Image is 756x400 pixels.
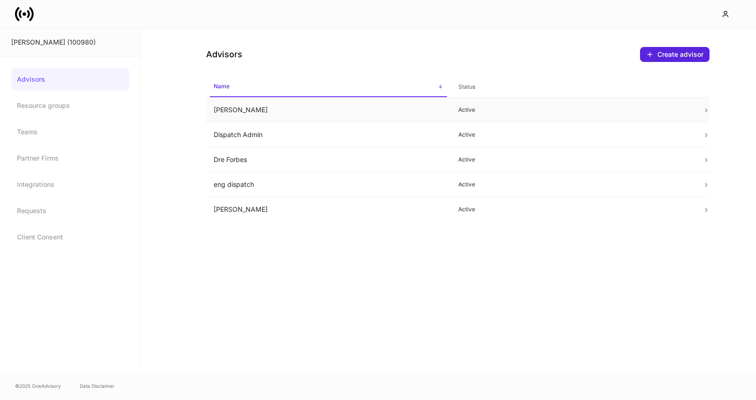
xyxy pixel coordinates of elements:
[11,121,129,143] a: Teams
[11,173,129,196] a: Integrations
[206,172,451,197] td: eng dispatch
[206,123,451,147] td: Dispatch Admin
[458,131,688,138] p: Active
[206,49,242,60] h4: Advisors
[11,94,129,117] a: Resource groups
[458,82,475,91] h6: Status
[458,156,688,163] p: Active
[458,181,688,188] p: Active
[646,51,703,58] div: Create advisor
[11,68,129,91] a: Advisors
[206,98,451,123] td: [PERSON_NAME]
[11,38,129,47] div: [PERSON_NAME] (100980)
[11,226,129,248] a: Client Consent
[214,82,230,91] h6: Name
[458,106,688,114] p: Active
[11,147,129,169] a: Partner Firms
[206,197,451,222] td: [PERSON_NAME]
[210,77,447,97] span: Name
[640,47,710,62] button: Create advisor
[458,206,688,213] p: Active
[11,200,129,222] a: Requests
[206,147,451,172] td: Dre Forbes
[80,382,115,390] a: Data Disclaimer
[15,382,61,390] span: © 2025 OneAdvisory
[455,77,692,97] span: Status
